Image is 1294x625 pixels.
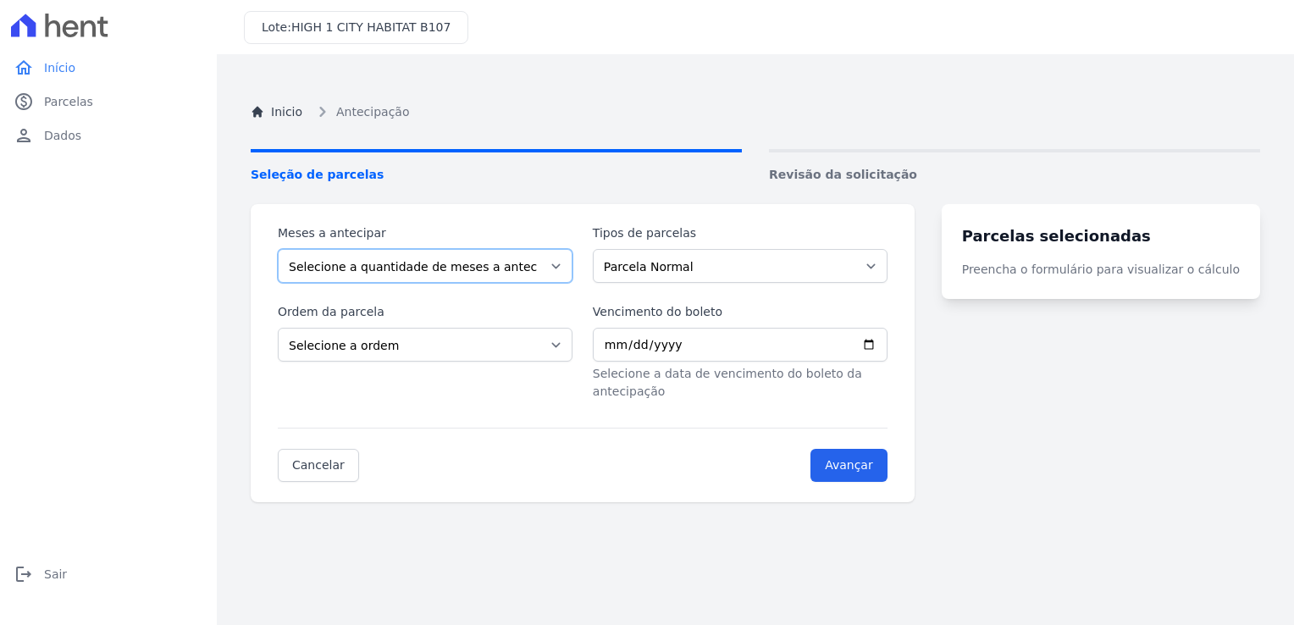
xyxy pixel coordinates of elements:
label: Vencimento do boleto [593,303,888,321]
i: home [14,58,34,78]
p: Preencha o formulário para visualizar o cálculo [962,261,1240,279]
a: logoutSair [7,557,210,591]
label: Ordem da parcela [278,303,572,321]
span: Início [44,59,75,76]
h3: Parcelas selecionadas [962,224,1240,247]
label: Tipos de parcelas [593,224,888,242]
a: Cancelar [278,449,359,482]
span: Dados [44,127,81,144]
i: logout [14,564,34,584]
input: Avançar [810,449,888,482]
a: Inicio [251,103,302,121]
a: paidParcelas [7,85,210,119]
span: Parcelas [44,93,93,110]
span: Seleção de parcelas [251,166,742,184]
nav: Progress [251,149,1260,184]
h3: Lote: [262,19,451,36]
span: Revisão da solicitação [769,166,1260,184]
a: personDados [7,119,210,152]
nav: Breadcrumb [251,102,1260,122]
i: person [14,125,34,146]
i: paid [14,91,34,112]
a: homeInício [7,51,210,85]
p: Selecione a data de vencimento do boleto da antecipação [593,365,888,401]
span: Sair [44,566,67,583]
span: Antecipação [336,103,409,121]
span: HIGH 1 CITY HABITAT B107 [291,20,451,34]
label: Meses a antecipar [278,224,572,242]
